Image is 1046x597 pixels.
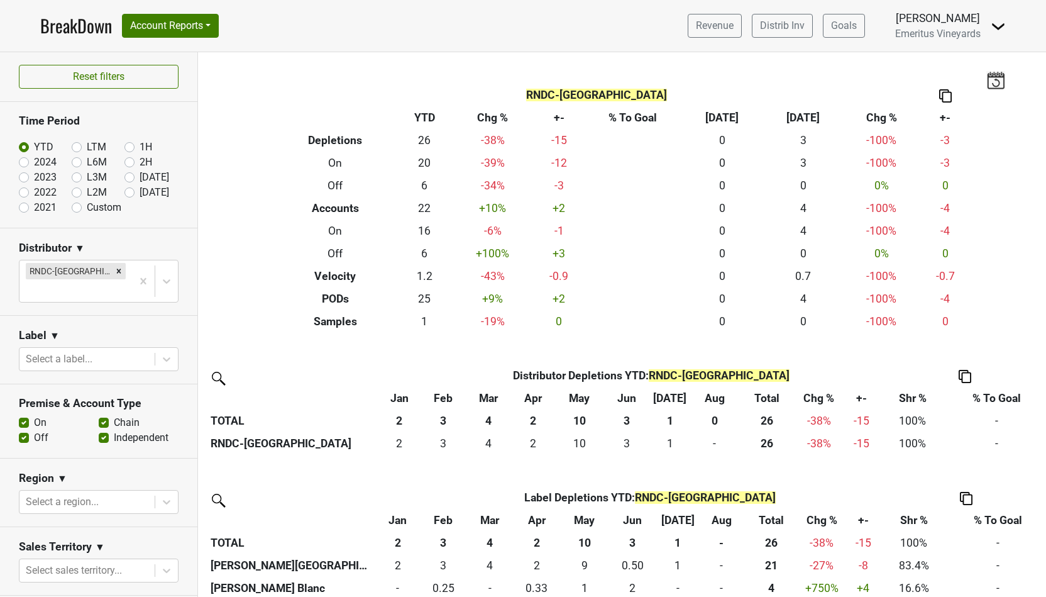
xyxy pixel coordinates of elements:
th: 26 [744,532,799,554]
th: Total: activate to sort column ascending [744,509,799,532]
td: 0 [681,310,762,333]
td: -12 [533,152,585,174]
th: Chg % [844,106,920,129]
span: RNDC-[GEOGRAPHIC_DATA] [649,369,790,382]
th: 21.333 [744,554,799,577]
td: -3 [920,129,971,152]
th: 2 [377,410,422,432]
td: -43 % [452,265,533,287]
td: 26 [397,129,453,152]
div: - [702,557,741,574]
div: - [470,580,509,596]
div: 0.33 [515,580,558,596]
th: 4 [465,410,512,432]
th: Jan: activate to sort column ascending [377,509,419,532]
td: 22 [397,197,453,220]
label: [DATE] [140,170,169,185]
th: Apr: activate to sort column ascending [512,387,554,410]
td: 1 [657,554,699,577]
td: -3 [920,152,971,174]
td: -15 [533,129,585,152]
td: 0.5 [608,554,657,577]
td: +2 [533,287,585,310]
span: ▼ [95,540,105,555]
th: [DATE] [762,106,844,129]
th: 25.583 [738,432,795,455]
td: 4 [762,287,844,310]
span: ▼ [75,241,85,256]
th: May: activate to sort column ascending [561,509,608,532]
th: Off [273,174,397,197]
th: Label Depletions YTD : [419,486,882,509]
th: 26 [738,410,795,432]
div: 2 [380,557,416,574]
td: 3 [762,129,844,152]
td: 1 [397,310,453,333]
td: 4 [762,197,844,220]
th: On [273,220,397,242]
label: 2022 [34,185,57,200]
div: 2 [612,580,654,596]
td: 20 [397,152,453,174]
div: 1 [660,557,696,574]
td: -38 % [795,432,842,455]
td: -0.7 [920,265,971,287]
div: RNDC-[GEOGRAPHIC_DATA] [26,263,112,279]
th: Shr %: activate to sort column ascending [881,509,946,532]
label: L2M [87,185,107,200]
div: 2 [380,435,419,452]
th: 2 [512,410,554,432]
td: 2.167 [377,432,422,455]
td: -6 % [452,220,533,242]
th: TOTAL [207,532,377,554]
th: - [699,532,744,554]
label: YTD [34,140,53,155]
th: Total: activate to sort column ascending [738,387,795,410]
label: LTM [87,140,106,155]
h3: Time Period [19,114,179,128]
td: 0 [681,287,762,310]
label: Independent [114,430,168,445]
td: 0 % [844,242,920,265]
td: 0 [920,310,971,333]
div: 0.25 [422,580,464,596]
div: 4 [468,435,509,452]
div: 4 [470,557,509,574]
label: L3M [87,170,107,185]
div: 1 [652,435,688,452]
span: RNDC-[GEOGRAPHIC_DATA] [526,89,667,101]
td: 0 [681,174,762,197]
img: Copy to clipboard [959,370,971,383]
button: Reset filters [19,65,179,89]
div: 9 [564,557,605,574]
th: 10 [561,532,608,554]
label: Chain [114,415,140,430]
th: YTD [397,106,453,129]
td: -100 % [844,152,920,174]
div: - [660,580,696,596]
td: 0 [533,310,585,333]
th: RNDC-[GEOGRAPHIC_DATA] [207,432,377,455]
th: May: activate to sort column ascending [554,387,604,410]
td: -4 [920,287,971,310]
th: Apr: activate to sort column ascending [512,509,561,532]
th: Jan: activate to sort column ascending [377,387,422,410]
th: Feb: activate to sort column ascending [419,509,468,532]
td: -4 [920,197,971,220]
td: 4 [762,220,844,242]
a: Distrib Inv [752,14,813,38]
label: 2023 [34,170,57,185]
th: Accounts [273,197,397,220]
th: Shr %: activate to sort column ascending [881,387,945,410]
th: Chg %: activate to sort column ascending [795,387,842,410]
td: 1.999 [512,554,561,577]
th: Distributor Depletions YTD : [421,364,880,387]
td: 0 [762,174,844,197]
h3: Premise & Account Type [19,397,179,410]
td: 8.5 [561,554,608,577]
th: TOTAL [207,410,377,432]
img: Dropdown Menu [991,19,1006,34]
td: -100 % [844,310,920,333]
td: -100 % [844,287,920,310]
label: 1H [140,140,152,155]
